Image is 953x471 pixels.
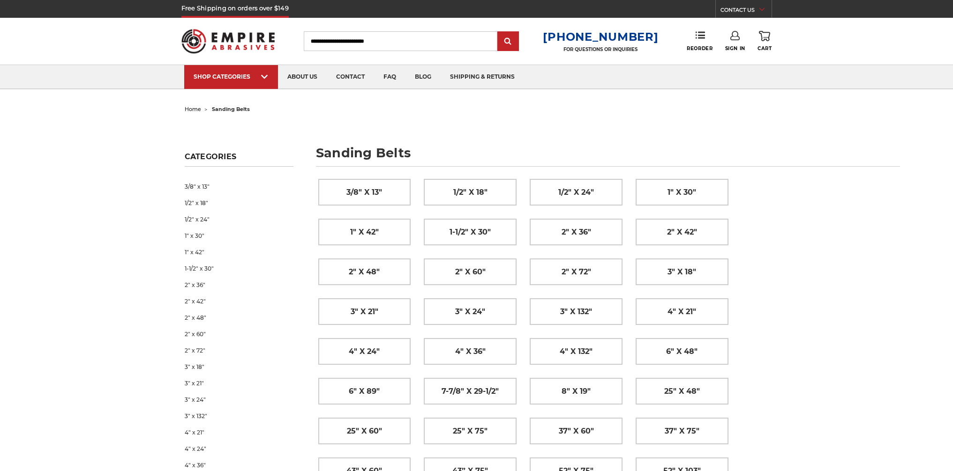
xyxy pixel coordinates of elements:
a: [PHONE_NUMBER] [543,30,658,44]
a: 4" x 21" [636,299,728,324]
a: 2" x 36" [530,219,622,245]
a: 37" x 60" [530,418,622,444]
span: 25" x 60" [347,423,382,439]
span: 3" x 18" [668,264,696,280]
p: FOR QUESTIONS OR INQUIRIES [543,46,658,52]
a: 25" x 48" [636,378,728,404]
span: 25" x 75" [453,423,488,439]
span: Sign In [725,45,745,52]
a: 1-1/2" x 30" [185,260,293,277]
h1: sanding belts [316,147,900,167]
a: Cart [758,31,772,52]
span: 4" x 132" [560,344,593,360]
span: 3" x 132" [560,304,592,320]
span: 1/2" x 24" [558,184,594,200]
span: 3" x 21" [351,304,378,320]
a: Reorder [687,31,713,51]
a: 2" x 48" [185,309,293,326]
a: 6" x 48" [636,339,728,364]
a: 2" x 42" [185,293,293,309]
a: 2" x 60" [424,259,516,285]
div: SHOP CATEGORIES [194,73,269,80]
span: 4" x 21" [668,304,696,320]
a: 1" x 30" [636,179,728,205]
span: Reorder [687,45,713,52]
a: 3" x 24" [185,391,293,408]
span: 8" x 19" [562,383,591,399]
a: 3" x 132" [530,299,622,324]
a: 1-1/2" x 30" [424,219,516,245]
a: 2" x 36" [185,277,293,293]
a: 2" x 42" [636,219,728,245]
a: 4" x 21" [185,424,293,441]
a: 3" x 21" [319,299,411,324]
span: 2" x 36" [562,224,591,240]
a: 25" x 60" [319,418,411,444]
span: 2" x 42" [667,224,697,240]
a: 4" x 36" [424,339,516,364]
a: 1" x 30" [185,228,293,244]
a: 3" x 18" [185,359,293,375]
a: 25" x 75" [424,418,516,444]
img: Empire Abrasives [181,23,275,59]
a: 2" x 48" [319,259,411,285]
span: sanding belts [212,106,250,112]
a: 3" x 132" [185,408,293,424]
span: 4" x 36" [455,344,486,360]
a: 7-7/8" x 29-1/2" [424,378,516,404]
a: 3/8" x 13" [185,178,293,195]
a: 1" x 42" [185,244,293,260]
span: 1" x 42" [350,224,379,240]
a: 2" x 72" [530,259,622,285]
span: 2" x 72" [562,264,591,280]
h5: Categories [185,152,293,167]
a: 3/8" x 13" [319,179,411,205]
a: 1/2" x 18" [424,179,516,205]
span: 3" x 24" [455,304,485,320]
a: 4" x 132" [530,339,622,364]
span: 37" x 60" [559,423,594,439]
a: 3" x 18" [636,259,728,285]
a: CONTACT US [720,5,772,18]
span: 4" x 24" [349,344,380,360]
span: 6" x 89" [349,383,380,399]
span: 3/8" x 13" [346,184,382,200]
a: 1" x 42" [319,219,411,245]
span: 7-7/8" x 29-1/2" [442,383,499,399]
span: 2" x 60" [455,264,486,280]
a: 3" x 21" [185,375,293,391]
a: 37" x 75" [636,418,728,444]
a: 8" x 19" [530,378,622,404]
span: 1-1/2" x 30" [450,224,491,240]
a: contact [327,65,374,89]
span: 6" x 48" [666,344,698,360]
span: Cart [758,45,772,52]
a: 2" x 60" [185,326,293,342]
a: 1/2" x 18" [185,195,293,211]
span: 2" x 48" [349,264,380,280]
span: 25" x 48" [664,383,700,399]
span: 1" x 30" [668,184,696,200]
a: 1/2" x 24" [530,179,622,205]
a: 4" x 24" [185,441,293,457]
span: 1/2" x 18" [453,184,488,200]
input: Submit [499,32,518,51]
a: about us [278,65,327,89]
a: 6" x 89" [319,378,411,404]
a: 2" x 72" [185,342,293,359]
a: shipping & returns [441,65,524,89]
a: 1/2" x 24" [185,211,293,228]
a: 4" x 24" [319,339,411,364]
a: faq [374,65,405,89]
span: 37" x 75" [665,423,699,439]
a: 3" x 24" [424,299,516,324]
a: home [185,106,201,112]
a: blog [405,65,441,89]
